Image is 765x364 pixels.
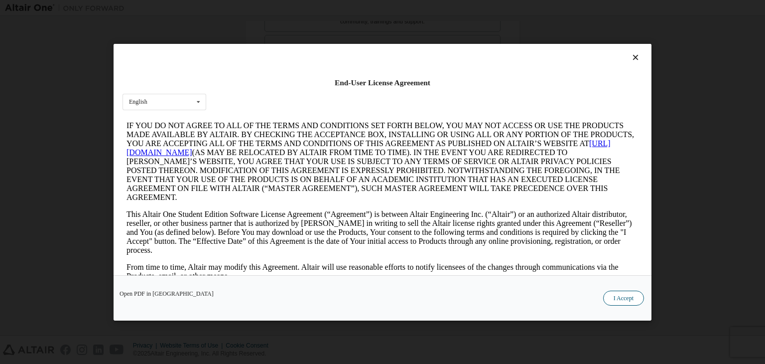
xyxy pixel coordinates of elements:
div: English [129,99,147,105]
div: End-User License Agreement [123,78,642,88]
p: This Altair One Student Edition Software License Agreement (“Agreement”) is between Altair Engine... [4,94,516,139]
p: IF YOU DO NOT AGREE TO ALL OF THE TERMS AND CONDITIONS SET FORTH BELOW, YOU MAY NOT ACCESS OR USE... [4,5,516,86]
a: Open PDF in [GEOGRAPHIC_DATA] [120,291,214,297]
a: [URL][DOMAIN_NAME] [4,23,488,40]
button: I Accept [603,291,644,306]
p: From time to time, Altair may modify this Agreement. Altair will use reasonable efforts to notify... [4,147,516,165]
